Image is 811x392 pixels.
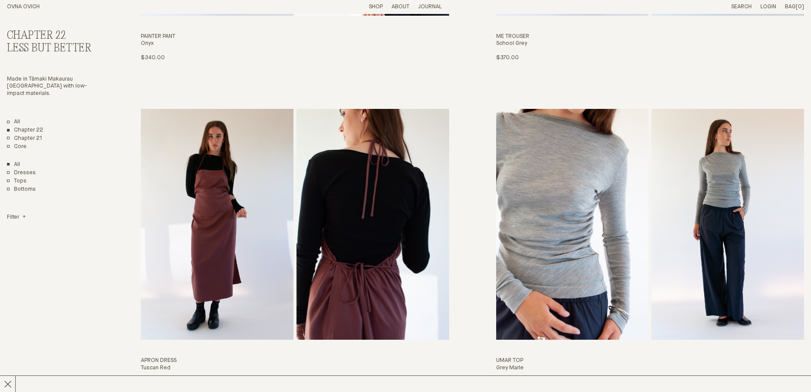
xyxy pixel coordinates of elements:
[7,30,101,42] h2: Chapter 22
[7,214,26,221] summary: Filter
[7,143,27,151] a: Core
[369,4,383,10] a: Shop
[496,357,804,365] h3: Umar Top
[141,357,449,365] h3: Apron Dress
[496,55,519,61] span: $370.00
[141,40,449,47] h4: Onyx
[7,169,36,177] a: Dresses
[496,40,804,47] h4: School Grey
[141,55,164,61] span: $340.00
[7,161,20,169] a: Show All
[7,135,42,142] a: Chapter 21
[141,365,449,372] h4: Tuscan Red
[785,4,796,10] span: Bag
[496,33,804,41] h3: Me Trouser
[7,127,43,134] a: Chapter 22
[141,109,449,386] a: Apron Dress
[731,4,752,10] a: Search
[141,109,293,340] img: Apron Dress
[496,109,804,386] a: Umar Top
[7,186,36,193] a: Bottoms
[7,42,101,55] h3: Less But Better
[496,109,649,340] img: Umar Top
[796,4,804,10] span: [0]
[7,76,101,98] p: Made in Tāmaki Makaurau [GEOGRAPHIC_DATA] with low-impact materials.
[496,365,804,372] h4: Grey Marle
[7,4,40,10] a: Home
[7,178,27,185] a: Tops
[418,4,442,10] a: Journal
[392,3,409,11] summary: About
[7,118,20,126] a: All
[141,33,449,41] h3: Painter Pant
[760,4,776,10] a: Login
